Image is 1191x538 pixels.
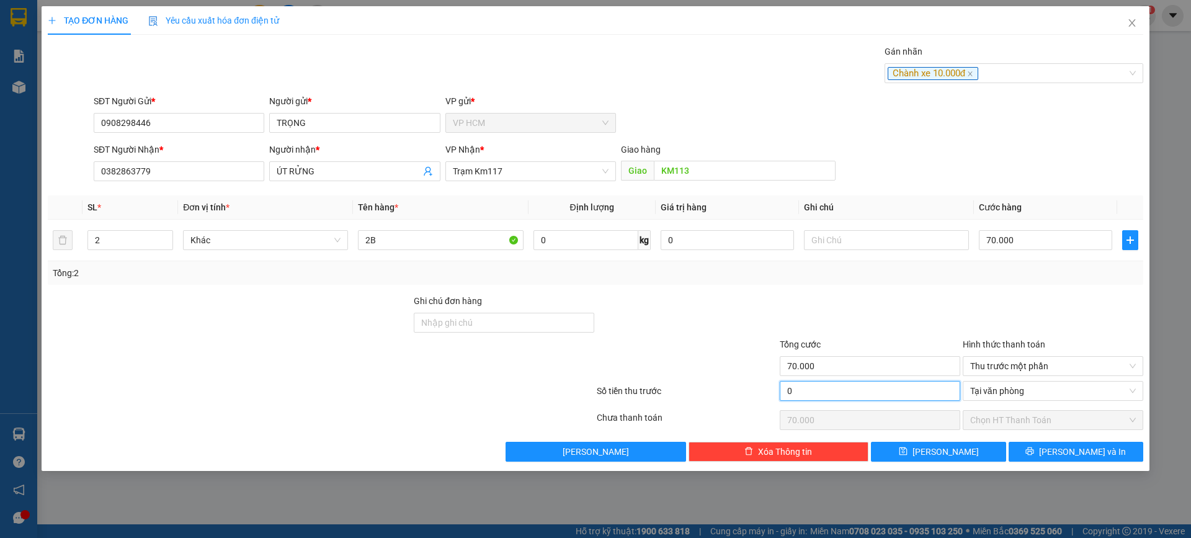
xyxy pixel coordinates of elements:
span: close [1127,18,1137,28]
span: close [967,71,973,77]
div: Tổng: 2 [53,266,460,280]
button: save[PERSON_NAME] [871,442,1006,462]
span: printer [1025,447,1034,457]
span: TẠO ĐƠN HÀNG [48,16,128,25]
input: Ghi Chú [804,230,969,250]
span: Chành xe 10.000đ [888,67,978,81]
button: [PERSON_NAME] [506,442,686,462]
span: VP HCM [453,114,609,132]
span: Đơn vị tính [183,202,230,212]
span: Giao [621,161,654,181]
input: 0 [661,230,794,250]
span: Khác [190,231,341,249]
span: Giá trị hàng [661,202,707,212]
span: Chọn HT Thanh Toán [970,411,1136,429]
span: Giao hàng [621,145,661,155]
span: Cước hàng [979,202,1022,212]
span: Trạm Km117 [453,162,609,181]
span: Tại văn phòng [970,382,1136,400]
div: SĐT Người Gửi [94,94,264,108]
input: Dọc đường [654,161,836,181]
div: Người nhận [269,143,440,156]
span: plus [1123,235,1138,245]
span: save [899,447,908,457]
span: Thu trước một phần [970,357,1136,375]
label: Gán nhãn [885,47,922,56]
div: Người gửi [269,94,440,108]
img: icon [148,16,158,26]
label: Số tiền thu trước [597,386,661,396]
th: Ghi chú [799,195,974,220]
button: printer[PERSON_NAME] và In [1009,442,1143,462]
div: SĐT Người Nhận [94,143,264,156]
span: Tên hàng [358,202,398,212]
button: delete [53,230,73,250]
input: 0 [780,381,960,401]
span: SL [87,202,97,212]
span: [PERSON_NAME] và In [1039,445,1126,459]
span: Xóa Thông tin [758,445,812,459]
span: [PERSON_NAME] [912,445,979,459]
div: Chưa thanh toán [595,411,778,433]
span: [PERSON_NAME] [563,445,629,459]
input: VD: Bàn, Ghế [358,230,523,250]
span: Tổng cước [780,339,821,349]
button: deleteXóa Thông tin [689,442,869,462]
label: Ghi chú đơn hàng [414,296,482,306]
span: user-add [423,166,433,176]
span: plus [48,16,56,25]
span: Yêu cầu xuất hóa đơn điện tử [148,16,279,25]
span: VP Nhận [445,145,480,155]
div: VP gửi [445,94,616,108]
span: kg [638,230,651,250]
button: Close [1115,6,1149,41]
label: Hình thức thanh toán [963,339,1045,349]
span: Định lượng [570,202,614,212]
span: delete [744,447,753,457]
input: Ghi chú đơn hàng [414,313,594,333]
button: plus [1122,230,1138,250]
